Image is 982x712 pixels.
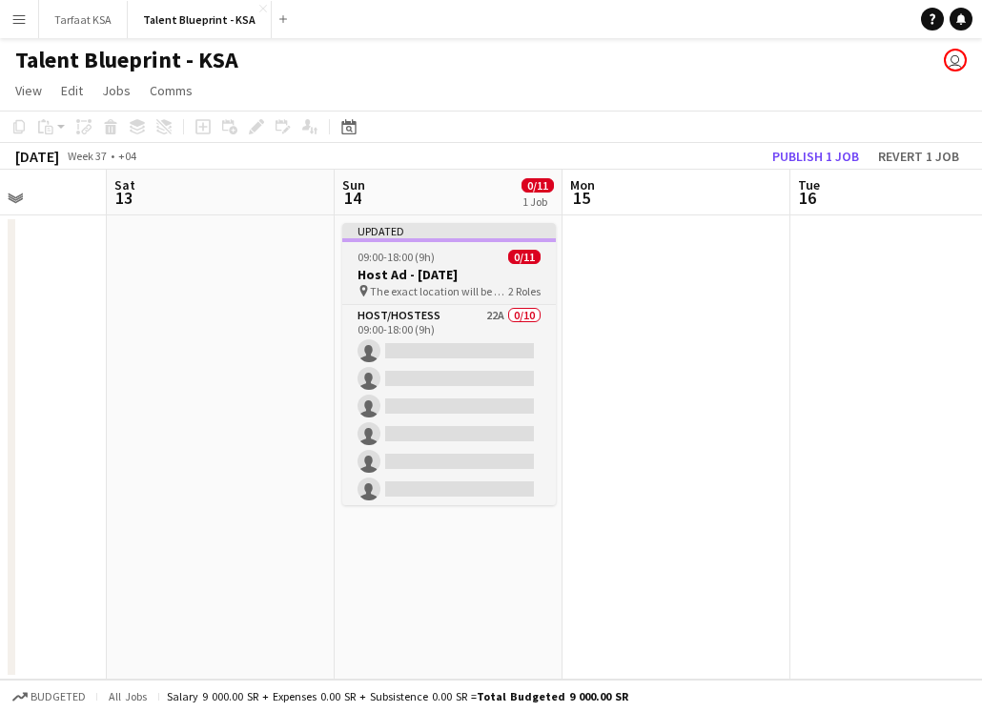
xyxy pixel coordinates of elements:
[358,250,435,264] span: 09:00-18:00 (9h)
[944,49,967,71] app-user-avatar: Shahad Alsubaie
[508,250,541,264] span: 0/11
[53,78,91,103] a: Edit
[798,176,820,193] span: Tue
[102,82,131,99] span: Jobs
[150,82,193,99] span: Comms
[342,305,556,619] app-card-role: Host/Hostess22A0/1009:00-18:00 (9h)
[342,176,365,193] span: Sun
[342,266,556,283] h3: Host Ad - [DATE]
[63,149,111,163] span: Week 37
[522,194,553,209] div: 1 Job
[128,1,272,38] button: Talent Blueprint - KSA
[8,78,50,103] a: View
[477,689,628,703] span: Total Budgeted 9 000.00 SR
[339,187,365,209] span: 14
[112,187,135,209] span: 13
[765,144,867,169] button: Publish 1 job
[870,144,967,169] button: Revert 1 job
[15,147,59,166] div: [DATE]
[10,686,89,707] button: Budgeted
[105,689,151,703] span: All jobs
[39,1,128,38] button: Tarfaat KSA
[342,223,556,238] div: Updated
[370,284,508,298] span: The exact location will be shared later
[342,223,556,505] app-job-card: Updated09:00-18:00 (9h)0/11Host Ad - [DATE] The exact location will be shared later2 RolesHost/Ho...
[94,78,138,103] a: Jobs
[167,689,628,703] div: Salary 9 000.00 SR + Expenses 0.00 SR + Subsistence 0.00 SR =
[795,187,820,209] span: 16
[567,187,595,209] span: 15
[15,46,238,74] h1: Talent Blueprint - KSA
[114,176,135,193] span: Sat
[118,149,136,163] div: +04
[15,82,42,99] span: View
[508,284,541,298] span: 2 Roles
[522,178,554,193] span: 0/11
[570,176,595,193] span: Mon
[61,82,83,99] span: Edit
[31,690,86,703] span: Budgeted
[142,78,200,103] a: Comms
